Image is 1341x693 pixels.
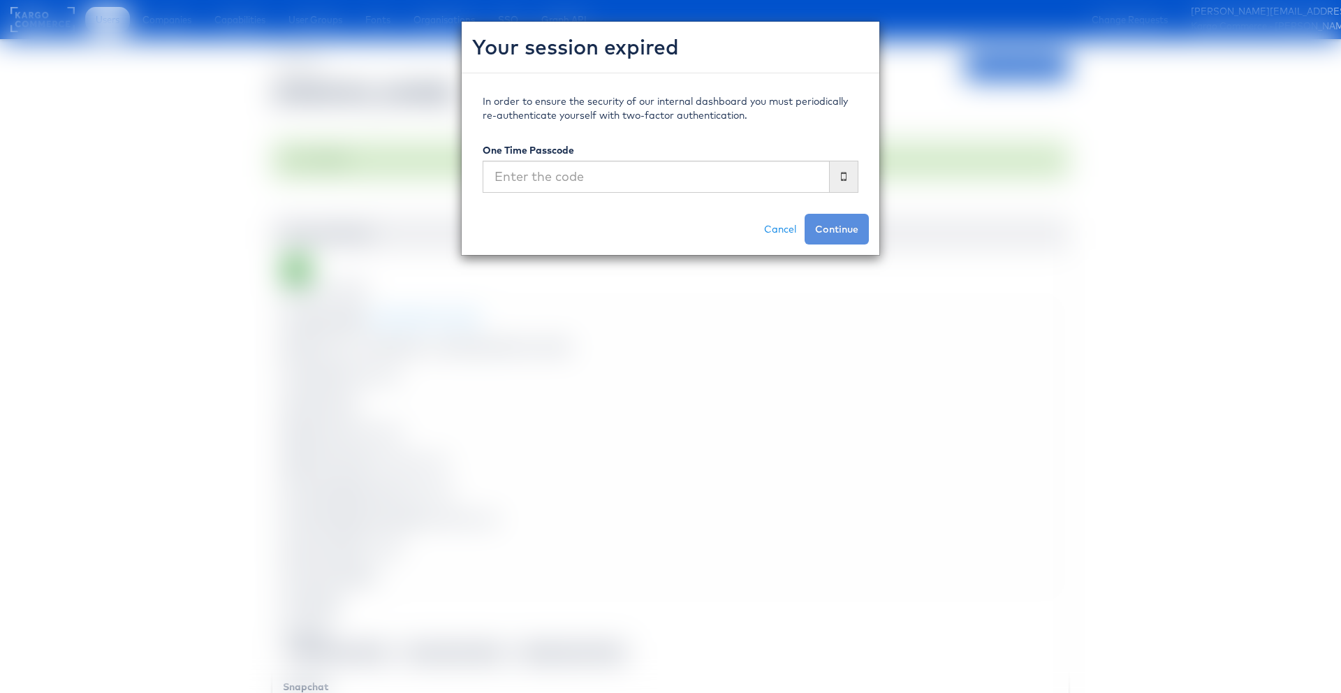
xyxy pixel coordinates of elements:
[483,94,858,122] p: In order to ensure the security of our internal dashboard you must periodically re-authenticate y...
[472,32,869,62] h2: Your session expired
[805,214,869,245] button: Continue
[483,143,574,157] label: One Time Passcode
[756,214,805,245] a: Cancel
[483,161,830,193] input: Enter the code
